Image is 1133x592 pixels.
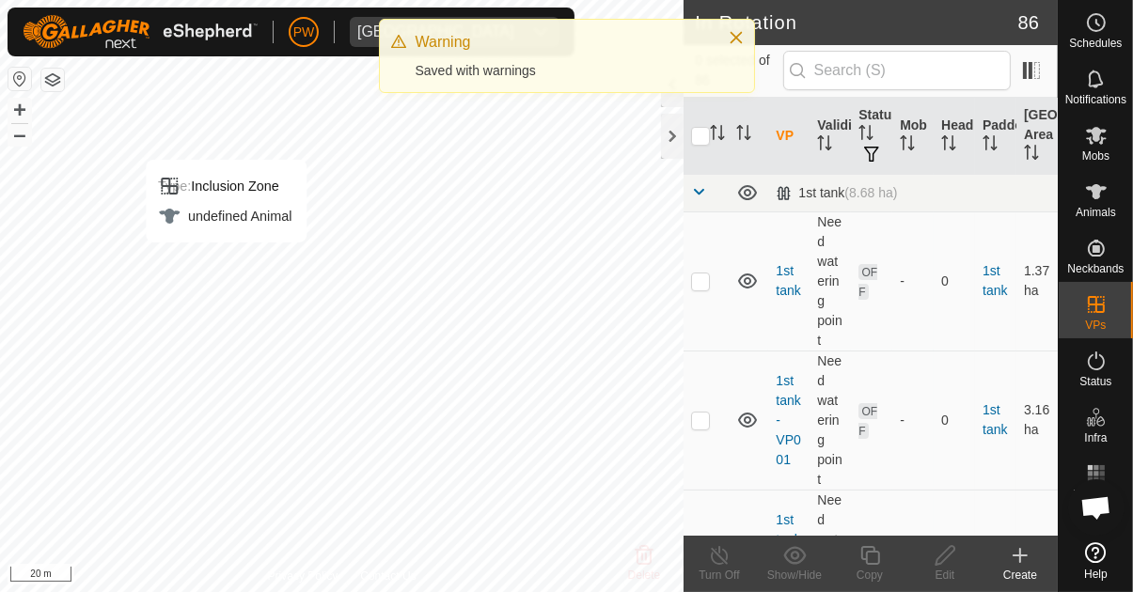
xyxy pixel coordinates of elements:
[268,568,338,584] a: Privacy Policy
[8,68,31,90] button: Reset Map
[350,17,522,47] span: Kawhia Farm
[776,185,897,201] div: 1st tank
[810,211,851,351] td: Need watering point
[41,69,64,91] button: Map Layers
[858,264,877,300] span: OFF
[710,128,725,143] p-sorticon: Activate to sort
[1082,150,1109,162] span: Mobs
[1069,38,1122,49] span: Schedules
[776,373,800,467] a: 1st tank-VP001
[941,138,956,153] p-sorticon: Activate to sort
[8,123,31,146] button: –
[1016,351,1058,490] td: 3.16 ha
[1073,489,1119,500] span: Heatmap
[357,24,514,39] div: [GEOGRAPHIC_DATA]
[1067,263,1124,274] span: Neckbands
[810,351,851,490] td: Need watering point
[360,568,416,584] a: Contact Us
[23,15,258,49] img: Gallagher Logo
[907,567,983,584] div: Edit
[983,567,1058,584] div: Create
[810,98,851,175] th: Validity
[1016,98,1058,175] th: [GEOGRAPHIC_DATA] Area
[983,402,1007,437] a: 1st tank
[934,351,975,490] td: 0
[723,24,749,51] button: Close
[695,11,1017,34] h2: In Rotation
[1068,479,1125,536] a: Open chat
[1059,535,1133,587] a: Help
[900,272,926,291] div: -
[522,17,559,47] div: dropdown trigger
[1065,94,1126,105] span: Notifications
[983,263,1007,298] a: 1st tank
[900,411,926,430] div: -
[1084,432,1107,444] span: Infra
[1024,148,1039,163] p-sorticon: Activate to sort
[851,98,892,175] th: Status
[682,567,757,584] div: Turn Off
[1084,569,1108,580] span: Help
[1016,211,1058,351] td: 1.37 ha
[975,98,1016,175] th: Paddock
[158,175,291,197] div: Inclusion Zone
[1018,8,1039,37] span: 86
[776,263,800,298] a: 1st tank
[1076,207,1116,218] span: Animals
[416,61,709,81] div: Saved with warnings
[817,138,832,153] p-sorticon: Activate to sort
[832,567,907,584] div: Copy
[983,138,998,153] p-sorticon: Activate to sort
[757,567,832,584] div: Show/Hide
[783,51,1011,90] input: Search (S)
[768,98,810,175] th: VP
[8,99,31,121] button: +
[416,31,709,54] div: Warning
[736,128,751,143] p-sorticon: Activate to sort
[1079,376,1111,387] span: Status
[293,23,315,42] span: PW
[158,205,291,227] div: undefined Animal
[934,211,975,351] td: 0
[934,98,975,175] th: Head
[1085,319,1106,331] span: VPs
[900,138,915,153] p-sorticon: Activate to sort
[892,98,934,175] th: Mob
[858,403,877,439] span: OFF
[844,185,897,200] span: (8.68 ha)
[858,128,873,143] p-sorticon: Activate to sort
